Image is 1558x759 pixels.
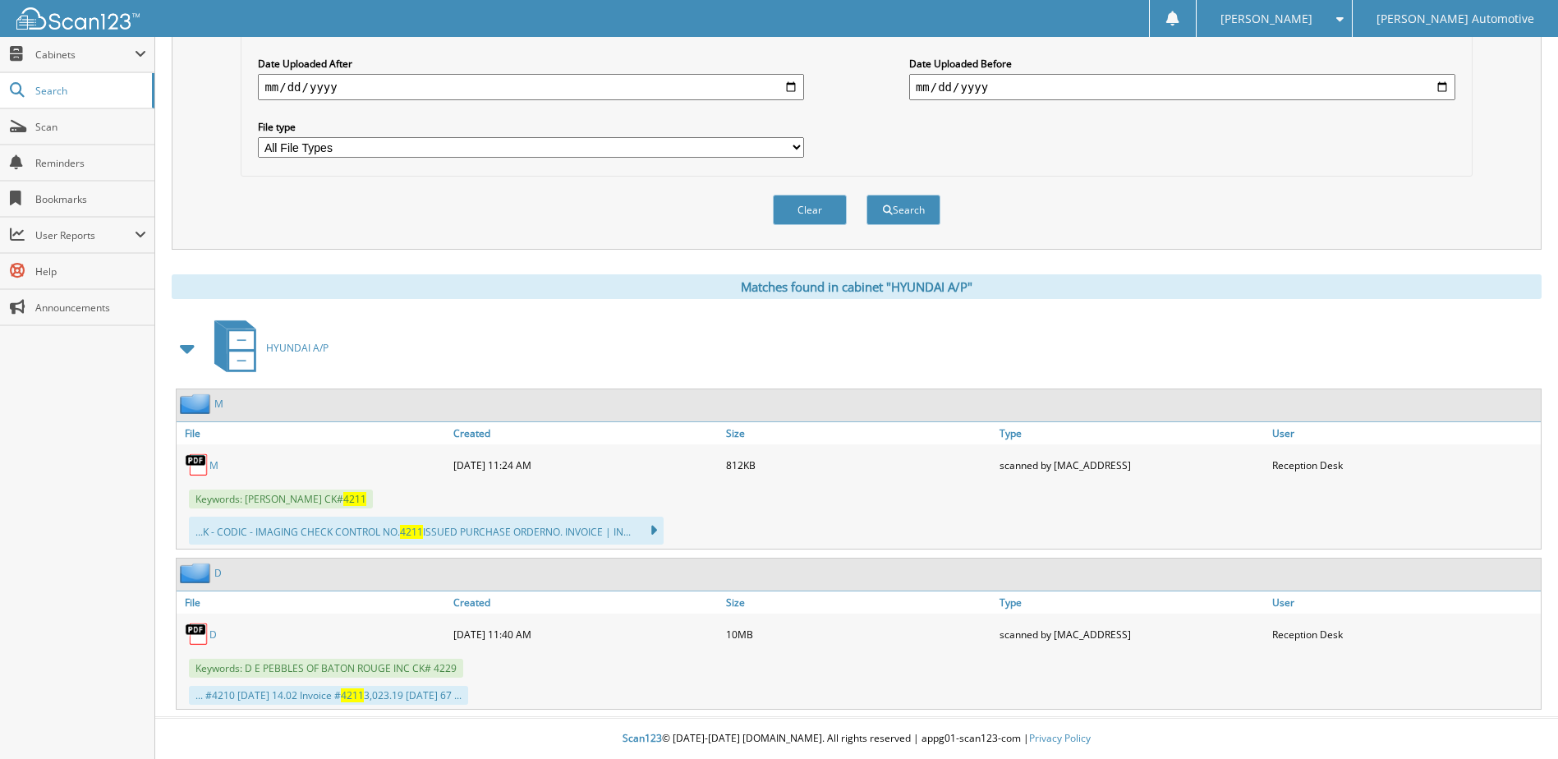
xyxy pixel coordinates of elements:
[258,57,804,71] label: Date Uploaded After
[35,120,146,134] span: Scan
[214,566,222,580] a: D
[722,618,995,651] div: 10MB
[155,719,1558,759] div: © [DATE]-[DATE] [DOMAIN_NAME]. All rights reserved | appg01-scan123-com |
[1376,14,1534,24] span: [PERSON_NAME] Automotive
[35,228,135,242] span: User Reports
[773,195,847,225] button: Clear
[189,659,463,678] span: Keywords: D E PEBBLES OF BATON ROUGE INC CK# 4229
[909,57,1455,71] label: Date Uploaded Before
[189,517,664,545] div: ...K - CODIC - IMAGING CHECK CONTROL NO. ISSUED PURCHASE ORDERNO. INVOICE | IN...
[180,393,214,414] img: folder2.png
[35,192,146,206] span: Bookmarks
[722,422,995,444] a: Size
[623,731,662,745] span: Scan123
[1029,731,1091,745] a: Privacy Policy
[35,301,146,315] span: Announcements
[1268,591,1541,614] a: User
[995,448,1268,481] div: scanned by [MAC_ADDRESS]
[449,618,722,651] div: [DATE] 11:40 AM
[909,74,1455,100] input: end
[995,591,1268,614] a: Type
[1220,14,1312,24] span: [PERSON_NAME]
[177,591,449,614] a: File
[1268,618,1541,651] div: Reception Desk
[185,453,209,477] img: PDF.png
[16,7,140,30] img: scan123-logo-white.svg
[400,525,423,539] span: 4211
[209,458,218,472] a: M
[189,490,373,508] span: Keywords: [PERSON_NAME] CK#
[35,264,146,278] span: Help
[258,120,804,134] label: File type
[214,397,223,411] a: M
[995,422,1268,444] a: Type
[189,686,468,705] div: ... #4210 [DATE] 14.02 Invoice # 3,023.19 [DATE] 67 ...
[205,315,329,380] a: HYUNDAI A/P
[1476,680,1558,759] iframe: Chat Widget
[177,422,449,444] a: File
[343,492,366,506] span: 4211
[35,156,146,170] span: Reminders
[258,74,804,100] input: start
[449,448,722,481] div: [DATE] 11:24 AM
[180,563,214,583] img: folder2.png
[866,195,940,225] button: Search
[266,341,329,355] span: HYUNDAI A/P
[449,591,722,614] a: Created
[449,422,722,444] a: Created
[172,274,1542,299] div: Matches found in cabinet "HYUNDAI A/P"
[1268,448,1541,481] div: Reception Desk
[1268,422,1541,444] a: User
[722,448,995,481] div: 812KB
[341,688,364,702] span: 4211
[35,48,135,62] span: Cabinets
[209,628,217,642] a: D
[995,618,1268,651] div: scanned by [MAC_ADDRESS]
[35,84,144,98] span: Search
[722,591,995,614] a: Size
[185,622,209,646] img: PDF.png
